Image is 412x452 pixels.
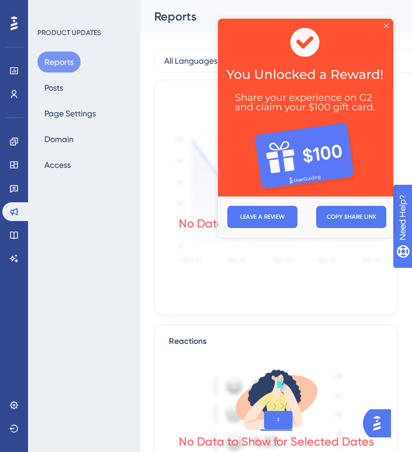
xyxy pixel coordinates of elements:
div: Reactions [169,334,383,349]
button: LEAVE A REVIEW [9,187,79,209]
div: Reports [154,8,369,25]
button: Page Settings [37,103,103,124]
div: No Data to Show for Selected Dates [179,215,374,232]
button: All Languages [154,49,281,73]
div: No Data to Show for Selected Dates [179,433,374,450]
iframe: UserGuiding AI Assistant Launcher [363,406,398,441]
span: All Languages [164,54,217,68]
button: Access [37,154,78,175]
button: COPY SHARE LINK [98,187,168,209]
button: Posts [37,77,70,98]
span: Need Help? [27,3,73,17]
div: Close Preview [166,5,171,9]
div: PRODUCT UPDATES [37,28,101,37]
button: Reports [37,51,81,73]
button: Domain [37,129,81,150]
